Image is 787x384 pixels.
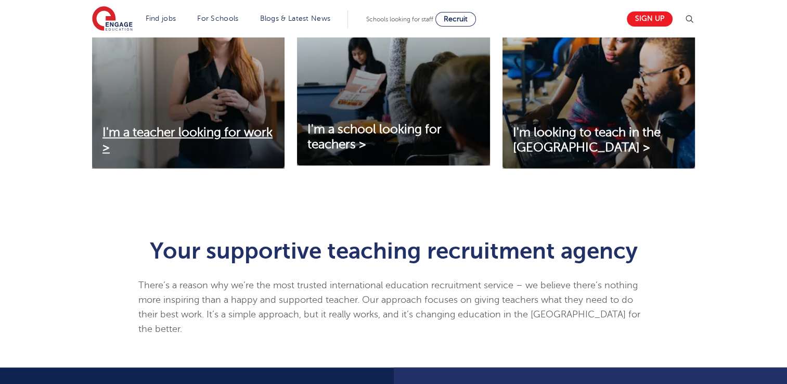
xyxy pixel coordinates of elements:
a: I'm looking to teach in the [GEOGRAPHIC_DATA] > [502,125,695,156]
span: I'm a teacher looking for work > [102,125,273,155]
a: Find jobs [146,15,176,22]
a: I'm a teacher looking for work > [92,125,285,156]
a: Recruit [435,12,476,27]
span: I'm looking to teach in the [GEOGRAPHIC_DATA] > [513,125,661,155]
a: I'm a school looking for teachers > [297,122,489,152]
span: There’s a reason why we’re the most trusted international education recruitment service – we beli... [138,280,640,334]
span: Schools looking for staff [366,16,433,23]
span: I'm a school looking for teachers > [307,122,442,151]
span: Recruit [444,15,468,23]
img: Engage Education [92,6,133,32]
a: For Schools [197,15,238,22]
h1: Your supportive teaching recruitment agency [138,239,649,262]
a: Blogs & Latest News [260,15,331,22]
a: Sign up [627,11,673,27]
